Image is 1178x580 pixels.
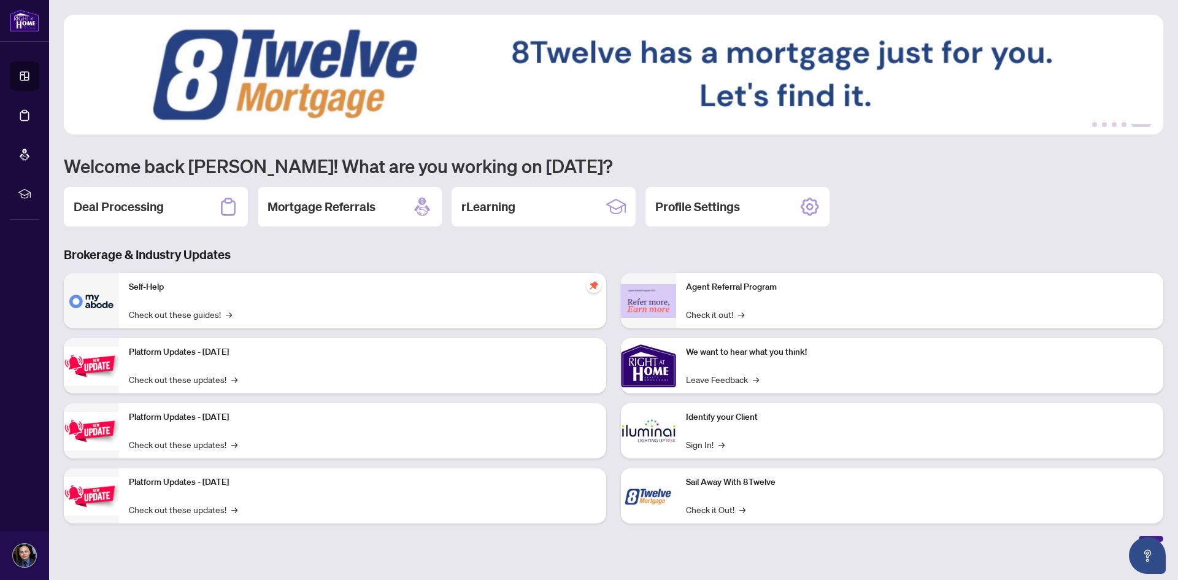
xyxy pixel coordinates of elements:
p: Agent Referral Program [686,280,1153,294]
button: 5 [1131,122,1151,127]
img: Self-Help [64,273,119,328]
p: Identify your Client [686,411,1153,424]
a: Sign In!→ [686,438,725,451]
span: → [231,503,237,516]
p: We want to hear what you think! [686,346,1153,359]
p: Sail Away With 8Twelve [686,476,1153,489]
button: 3 [1112,122,1117,127]
h2: Mortgage Referrals [268,198,375,215]
span: → [226,307,232,321]
img: Slide 4 [64,15,1163,134]
p: Self-Help [129,280,596,294]
h2: rLearning [461,198,515,215]
p: Platform Updates - [DATE] [129,346,596,359]
span: pushpin [587,278,601,293]
a: Check out these guides!→ [129,307,232,321]
h3: Brokerage & Industry Updates [64,246,1163,263]
a: Leave Feedback→ [686,373,759,386]
h1: Welcome back [PERSON_NAME]! What are you working on [DATE]? [64,154,1163,177]
a: Check it Out!→ [686,503,745,516]
img: logo [10,9,39,32]
button: 2 [1102,122,1107,127]
span: → [718,438,725,451]
img: Identify your Client [621,403,676,458]
img: Agent Referral Program [621,284,676,318]
span: → [231,373,237,386]
img: Platform Updates - July 8, 2025 [64,412,119,450]
img: We want to hear what you think! [621,338,676,393]
a: Check out these updates!→ [129,438,237,451]
span: → [738,307,744,321]
button: 4 [1122,122,1126,127]
span: → [739,503,745,516]
img: Platform Updates - June 23, 2025 [64,477,119,516]
img: Sail Away With 8Twelve [621,468,676,524]
img: Profile Icon [13,544,36,567]
span: → [231,438,237,451]
h2: Profile Settings [655,198,740,215]
span: → [753,373,759,386]
button: 1 [1092,122,1097,127]
a: Check it out!→ [686,307,744,321]
a: Check out these updates!→ [129,503,237,516]
button: Open asap [1129,537,1166,574]
p: Platform Updates - [DATE] [129,476,596,489]
a: Check out these updates!→ [129,373,237,386]
img: Platform Updates - July 21, 2025 [64,347,119,385]
p: Platform Updates - [DATE] [129,411,596,424]
h2: Deal Processing [74,198,164,215]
